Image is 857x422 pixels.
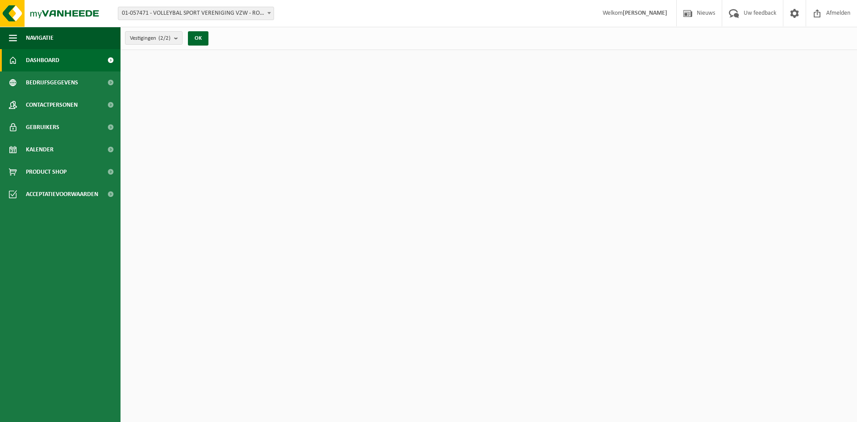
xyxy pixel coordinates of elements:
strong: [PERSON_NAME] [623,10,667,17]
span: Gebruikers [26,116,59,138]
span: Vestigingen [130,32,171,45]
count: (2/2) [158,35,171,41]
span: Bedrijfsgegevens [26,71,78,94]
span: Kalender [26,138,54,161]
span: Contactpersonen [26,94,78,116]
button: OK [188,31,208,46]
span: Dashboard [26,49,59,71]
span: Product Shop [26,161,67,183]
span: Navigatie [26,27,54,49]
button: Vestigingen(2/2) [125,31,183,45]
span: Acceptatievoorwaarden [26,183,98,205]
span: 01-057471 - VOLLEYBAL SPORT VERENIGING VZW - ROESELARE [118,7,274,20]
